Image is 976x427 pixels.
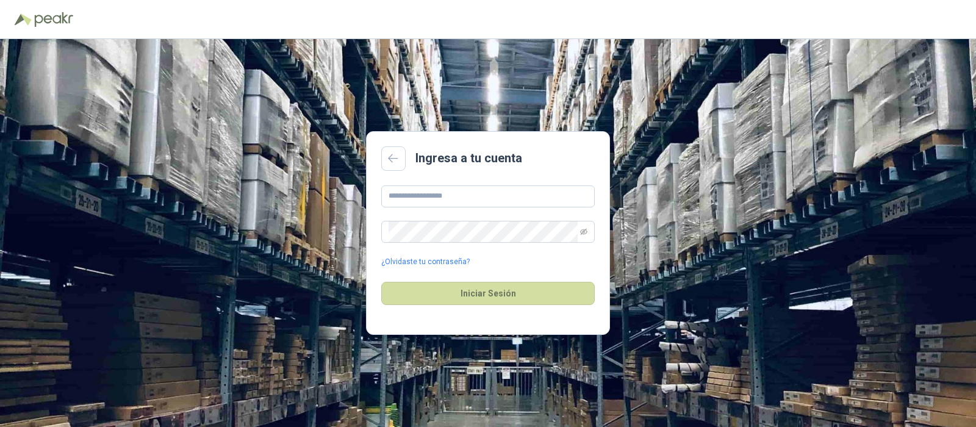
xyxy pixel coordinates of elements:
[381,282,595,305] button: Iniciar Sesión
[580,228,587,235] span: eye-invisible
[15,13,32,26] img: Logo
[34,12,73,27] img: Peakr
[415,149,522,168] h2: Ingresa a tu cuenta
[381,256,470,268] a: ¿Olvidaste tu contraseña?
